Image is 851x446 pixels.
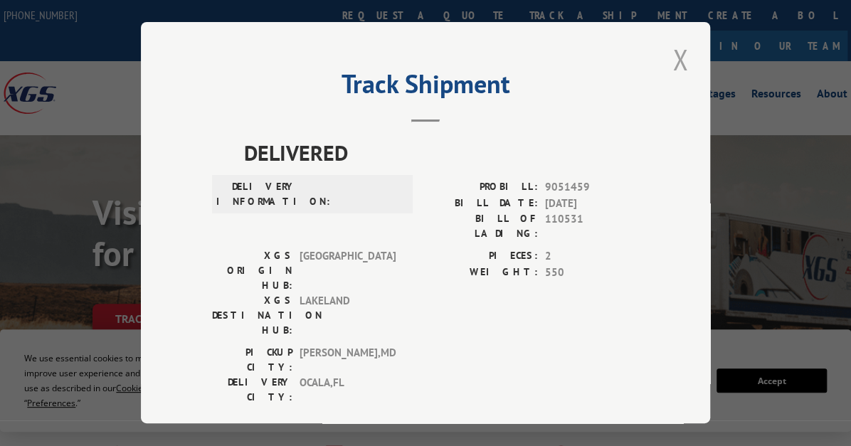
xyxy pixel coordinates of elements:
span: 550 [545,265,639,281]
label: BILL DATE: [425,196,538,212]
label: PIECES: [425,248,538,265]
h2: Track Shipment [212,74,639,101]
span: DELIVERED [244,137,639,169]
span: 2 [545,248,639,265]
label: DELIVERY CITY: [212,375,292,405]
span: 9051459 [545,179,639,196]
span: [DATE] [545,196,639,212]
button: Close modal [668,40,692,79]
label: PROBILL: [425,179,538,196]
span: LAKELAND [300,293,396,338]
span: OCALA , FL [300,375,396,405]
label: XGS ORIGIN HUB: [212,248,292,293]
span: [PERSON_NAME] , MD [300,345,396,375]
span: [GEOGRAPHIC_DATA] [300,248,396,293]
span: 110531 [545,211,639,241]
label: WEIGHT: [425,265,538,281]
label: XGS DESTINATION HUB: [212,293,292,338]
label: PICKUP CITY: [212,345,292,375]
label: DELIVERY INFORMATION: [216,179,297,209]
label: BILL OF LADING: [425,211,538,241]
